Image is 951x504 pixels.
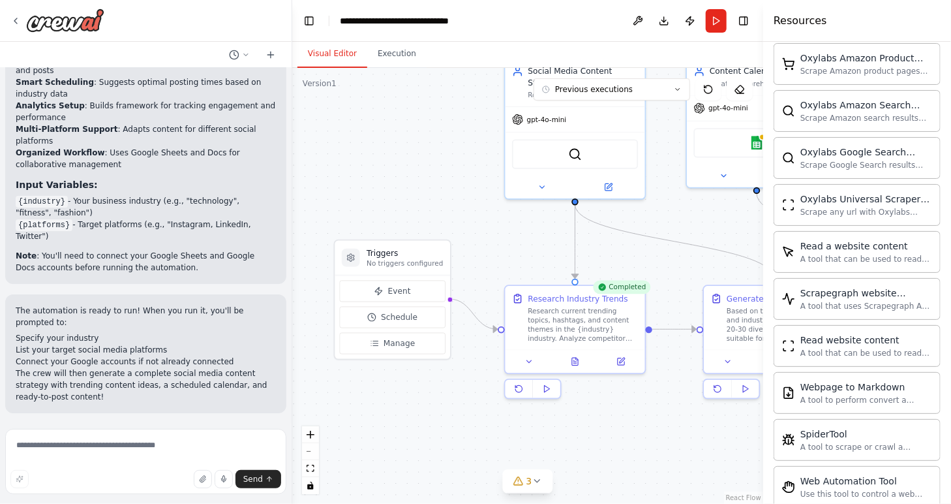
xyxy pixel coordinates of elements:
[16,305,276,328] p: The automation is ready to run! When you run it, you'll be prompted to:
[800,66,932,76] div: Scrape Amazon product pages with Oxylabs Amazon Product Scraper
[16,250,276,274] p: : You'll need to connect your Google Sheets and Google Docs accounts before running the automation.
[703,285,845,403] div: Generate Content IdeasBased on the trending topics and industry analysis, generate 20-30 diverse ...
[16,78,94,87] strong: Smart Scheduling
[534,78,690,101] button: Previous executions
[16,76,276,100] li: : Suggests optimal posting times based on industry data
[782,198,795,212] img: Oxylabsuniversalscrapertool
[16,125,118,134] strong: Multi-Platform Support
[302,426,319,443] button: zoom in
[194,470,212,488] button: Upload files
[302,426,319,494] div: React Flow controls
[727,293,822,304] div: Generate Content Ideas
[800,287,932,300] div: Scrapegraph website scraper
[302,443,319,460] button: zoom out
[302,460,319,477] button: fit view
[16,180,98,190] strong: Input Variables:
[750,136,764,150] img: Google sheets
[503,469,553,494] button: 3
[526,475,532,488] span: 3
[528,307,638,343] div: Research current trending topics, hashtags, and content themes in the {industry} industry. Analyz...
[800,52,932,65] div: Oxylabs Amazon Product Scraper tool
[367,40,427,68] button: Execution
[303,78,337,89] div: Version 1
[750,355,798,369] button: View output
[504,285,646,403] div: CompletedResearch Industry TrendsResearch current trending topics, hashtags, and content themes i...
[388,285,411,296] span: Event
[774,13,827,29] h4: Resources
[800,240,932,253] div: Read a website content
[726,494,761,501] a: React Flow attribution
[800,348,932,358] div: A tool that can be used to read a website content.
[800,254,932,264] div: A tool that can be used to read a website content.
[16,219,276,242] li: - Target platforms (e.g., "Instagram, LinkedIn, Twitter")
[800,395,932,405] div: A tool to perform convert a webpage to markdown to make it easier for LLMs to understand
[243,474,263,484] span: Send
[16,344,276,356] li: List your target social media platforms
[16,251,37,260] strong: Note
[800,301,932,311] div: A tool that uses Scrapegraph AI to intelligently scrape website content.
[339,281,445,302] button: Event
[800,442,932,452] div: A tool to scrape or crawl a website and return LLM-ready content.
[800,381,932,394] div: Webpage to Markdown
[782,104,795,118] img: Oxylabsamazonsearchscrapertool
[555,84,633,95] span: Previous executions
[782,433,795,447] img: Spidertool
[568,148,582,161] img: BraveSearchTool
[800,99,932,112] div: Oxylabs Amazon Search Scraper tool
[260,47,281,63] button: Start a new chat
[569,204,581,278] g: Edge from 93aa912f-d37b-4dc2-b822-46c244e2a1de to 4c9cdcad-7336-41a1-af53-c8f0acaf8d9e
[367,259,443,268] p: No triggers configured
[528,65,638,88] div: Social Media Content Strategist
[800,113,932,123] div: Scrape Amazon search results with Oxylabs Amazon Search Scraper
[601,355,641,369] button: Open in side panel
[16,123,276,147] li: : Adapts content for different social platforms
[576,180,640,194] button: Open in side panel
[652,324,696,335] g: Edge from 4c9cdcad-7336-41a1-af53-c8f0acaf8d9e to b1b6344c-725a-456f-85d8-84e40faca3dd
[340,14,487,27] nav: breadcrumb
[300,12,318,30] button: Hide left sidebar
[235,470,281,488] button: Send
[504,57,646,200] div: Social Media Content StrategistResearch trending topics in {industry}, analyze competitor content...
[215,470,233,488] button: Click to speak your automation idea
[16,196,68,208] code: {industry}
[16,356,276,368] li: Connect your Google accounts if not already connected
[593,281,650,294] div: Completed
[16,332,276,344] li: Specify your industry
[708,104,748,113] span: gpt-4o-mini
[800,489,932,499] div: Use this tool to control a web browser and interact with websites using natural language. Capabil...
[800,475,932,488] div: Web Automation Tool
[16,368,276,403] p: The crew will then generate a complete social media content strategy with trending content ideas,...
[334,240,451,360] div: TriggersNo triggers configuredEventScheduleManage
[339,307,445,328] button: Schedule
[800,146,932,159] div: Oxylabs Google Search Scraper tool
[800,207,932,217] div: Scrape any url with Oxylabs Universal Scraper
[782,480,795,494] img: Stagehandtool
[527,115,567,124] span: gpt-4o-mini
[782,151,795,165] img: Oxylabsgooglesearchscrapertool
[16,147,276,170] li: : Uses Google Sheets and Docs for collaborative management
[528,91,638,100] div: Research trending topics in {industry}, analyze competitor content, and generate creative social ...
[26,8,104,32] img: Logo
[302,477,319,494] button: toggle interactivity
[10,470,29,488] button: Improve this prompt
[384,338,415,349] span: Manage
[16,195,276,219] li: - Your business industry (e.g., "technology", "fitness", "fashion")
[800,334,932,347] div: Read website content
[551,355,599,369] button: View output
[727,307,837,343] div: Based on the trending topics and industry analysis, generate 20-30 diverse content ideas suitable...
[367,247,443,259] h3: Triggers
[800,160,932,170] div: Scrape Google Search results with Oxylabs Google Search Scraper
[710,65,820,76] div: Content Calendar Manager
[16,219,72,231] code: {platforms}
[782,339,795,353] img: Scrapewebsitetool
[339,333,445,354] button: Manage
[224,47,255,63] button: Switch to previous chat
[297,40,367,68] button: Visual Editor
[16,101,85,110] strong: Analytics Setup
[16,148,105,157] strong: Organized Workflow
[16,100,276,123] li: : Builds framework for tracking engagement and performance
[381,311,417,323] span: Schedule
[800,193,932,206] div: Oxylabs Universal Scraper tool
[782,57,795,71] img: Oxylabsamazonproductscrapertool
[449,293,498,335] g: Edge from triggers to 4c9cdcad-7336-41a1-af53-c8f0acaf8d9e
